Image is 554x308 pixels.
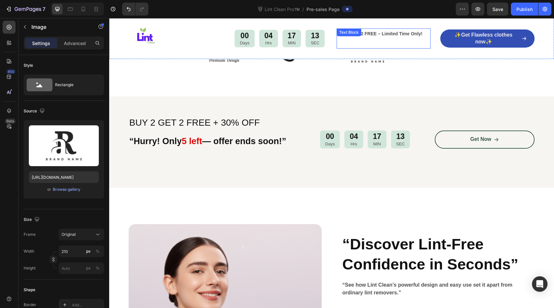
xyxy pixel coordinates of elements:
[31,23,87,31] p: Image
[62,232,76,237] span: Original
[264,123,272,129] p: MIN
[24,232,36,237] label: Frame
[487,3,508,16] button: Save
[492,6,503,12] span: Save
[216,114,226,123] div: 00
[233,264,403,277] strong: “See how Lint Clean’s powerful design and easy use set it apart from ordinary lint removers.”
[24,215,41,224] div: Size
[73,118,93,128] strong: 5 left
[29,125,99,166] img: preview-image
[263,6,301,13] span: Lint Clean Pro™️
[24,63,33,68] div: Style
[96,248,99,254] div: %
[511,3,538,16] button: Publish
[122,3,148,16] div: Undo/Redo
[287,123,296,129] p: SEC
[47,186,51,193] span: or
[85,247,92,255] button: %
[516,6,533,13] div: Publish
[86,265,91,271] div: px
[155,13,164,23] div: 04
[24,287,35,293] div: Shape
[179,22,187,28] p: MIN
[20,99,151,109] span: BUY 2 GET 2 FREE + 30% OFF
[85,264,92,272] button: %
[240,114,249,123] div: 04
[24,302,36,308] div: Border
[29,171,99,183] input: https://example.com/image.jpg
[24,248,34,254] label: Width
[109,18,554,308] iframe: Design area
[55,77,95,92] div: Rectangle
[42,5,45,13] p: 7
[155,22,164,28] p: Hrs
[240,123,249,129] p: Hrs
[96,265,99,271] div: %
[287,114,296,123] div: 13
[302,6,304,13] span: /
[326,112,425,131] a: Get Now
[24,265,36,271] label: Height
[361,118,382,125] p: Get Now
[228,13,313,18] strong: Buy 2, Get 2 FREE – Limited Time Only!
[227,10,322,30] div: Rich Text Editor. Editing area: main
[264,114,272,123] div: 17
[216,123,226,129] p: Days
[59,262,104,274] input: px%
[72,302,102,308] div: Add...
[179,13,187,23] div: 17
[64,40,86,47] p: Advanced
[131,22,140,28] p: Days
[345,14,403,26] span: ✨Get Flawless clothes now✨
[202,13,210,23] div: 13
[229,11,251,17] div: Text Block
[202,22,210,28] p: SEC
[24,107,46,116] div: Source
[331,11,425,29] a: ✨Get Flawless clothes now✨
[94,264,101,272] button: px
[52,186,81,193] button: Browse gallery
[53,187,80,192] div: Browse gallery
[86,248,91,254] div: px
[20,118,73,128] strong: “Hurry! Only
[6,69,16,74] div: 450
[93,118,177,128] strong: — offer ends soon!”
[532,276,548,292] div: Open Intercom Messenger
[5,119,16,124] div: Beta
[306,6,340,13] span: Pre-sales Page
[59,245,104,257] input: px%
[32,40,50,47] p: Settings
[59,229,104,240] button: Original
[233,217,409,255] strong: “Discover Lint-Free Confidence in Seconds”
[94,247,101,255] button: px
[3,3,48,16] button: 7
